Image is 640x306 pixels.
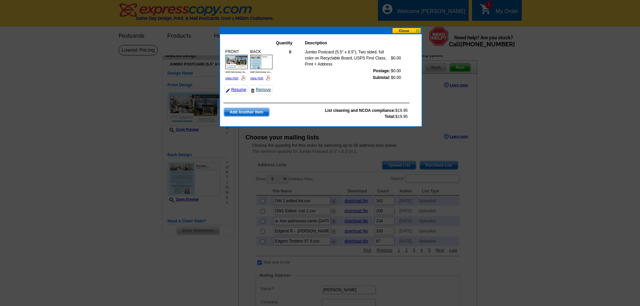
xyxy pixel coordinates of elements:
[265,75,270,80] img: pdf_logo.png
[276,40,305,46] th: Quantity
[241,75,246,80] img: pdf_logo.png
[250,71,272,74] span: 448 Hermosa Ju...
[391,74,401,81] td: $0.00
[249,48,273,82] div: BACK
[251,89,255,93] img: trashcan-icon.gif
[250,55,272,69] img: small-thumb.jpg
[391,49,401,68] td: $0.00
[226,89,230,93] img: pencil-icon.gif
[225,77,239,80] a: View PDF
[373,69,390,73] strong: Postage:
[224,48,249,82] div: FRONT
[391,68,401,74] td: $0.00
[325,108,395,113] strong: List cleaning and NCOA compliance:
[305,49,391,68] td: Jumbo Postcard (5.5" x 8.5"), Two sided, full color on Recyclable Board, USPS First Class, Print ...
[224,108,269,116] span: Add Another Item
[225,55,248,69] img: small-thumb.jpg
[224,108,269,117] a: Add Another Item
[225,71,247,74] span: 448 Hermosa Ju...
[373,75,390,80] strong: Subtotal:
[305,40,391,46] th: Description
[224,85,248,94] a: Resume
[325,107,408,120] span: $19.95 $19.95
[385,114,395,119] strong: Total:
[250,77,264,80] a: View PDF
[249,85,272,94] a: Remove
[289,50,291,54] strong: 0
